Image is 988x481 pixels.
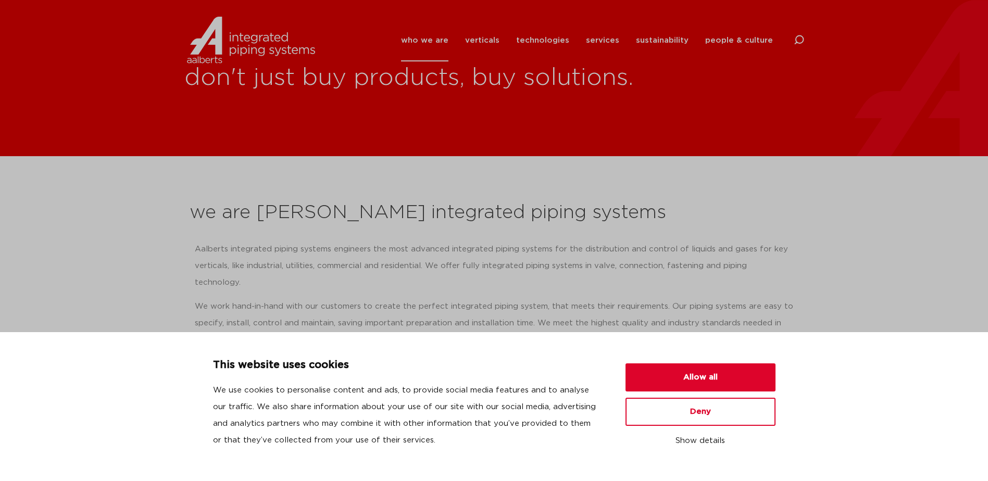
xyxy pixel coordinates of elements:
[195,298,794,348] p: We work hand-in-hand with our customers to create the perfect integrated piping system, that meet...
[586,19,619,61] a: services
[636,19,689,61] a: sustainability
[626,432,776,450] button: Show details
[213,382,601,449] p: We use cookies to personalise content and ads, to provide social media features and to analyse ou...
[195,241,794,291] p: Aalberts integrated piping systems engineers the most advanced integrated piping systems for the ...
[516,19,569,61] a: technologies
[213,357,601,374] p: This website uses cookies
[401,19,448,61] a: who we are
[626,363,776,391] button: Allow all
[190,200,799,225] h2: we are [PERSON_NAME] integrated piping systems
[626,398,776,426] button: Deny
[465,19,499,61] a: verticals
[401,19,773,61] nav: Menu
[705,19,773,61] a: people & culture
